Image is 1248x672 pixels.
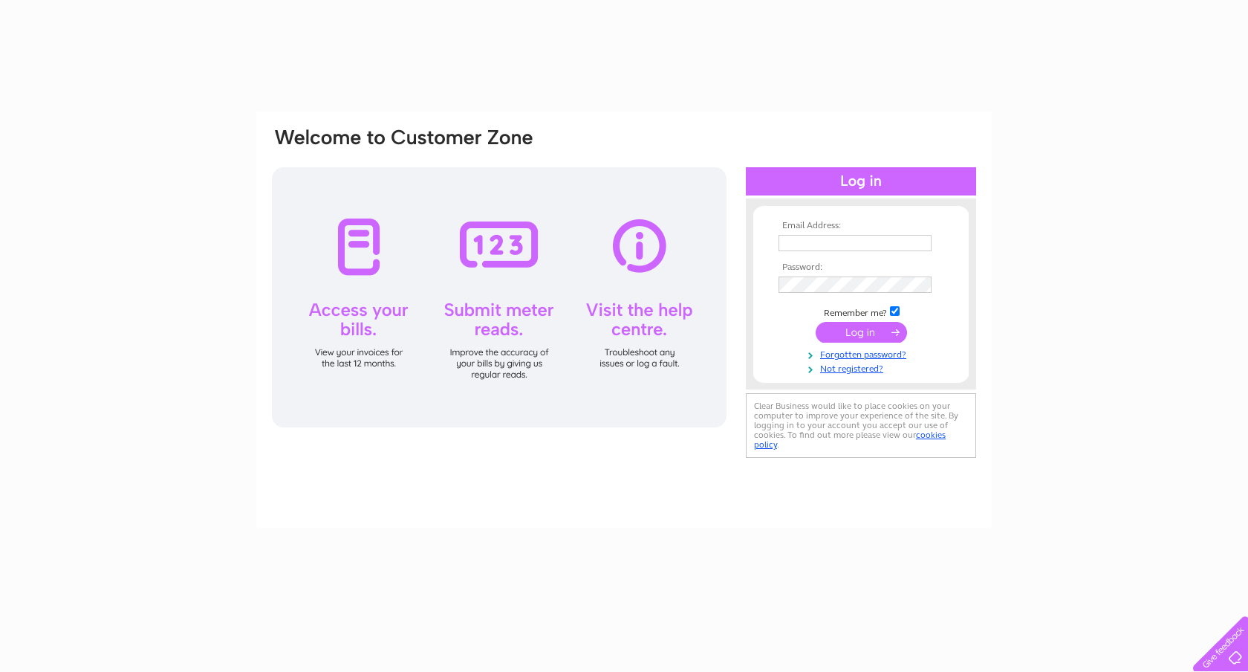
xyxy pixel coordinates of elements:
[746,393,976,458] div: Clear Business would like to place cookies on your computer to improve your experience of the sit...
[775,221,947,231] th: Email Address:
[754,430,946,450] a: cookies policy
[779,361,947,375] a: Not registered?
[779,346,947,361] a: Forgotten password?
[816,322,907,343] input: Submit
[775,262,947,273] th: Password:
[775,304,947,319] td: Remember me?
